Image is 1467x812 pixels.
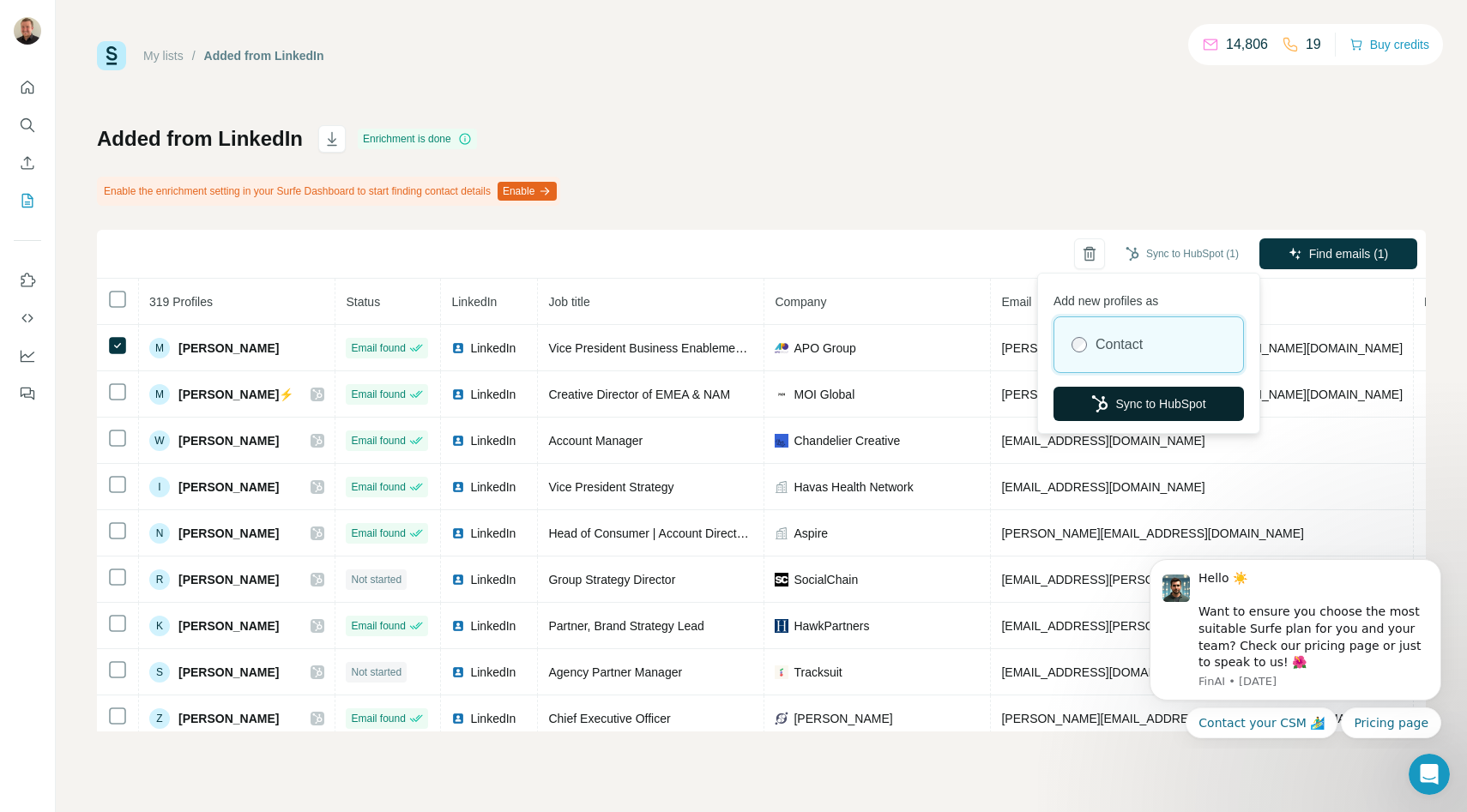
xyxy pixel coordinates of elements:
button: Buy credits [1349,33,1429,57]
span: [PERSON_NAME]⚡️ [178,386,293,403]
img: LinkedIn logo [451,712,465,725]
img: LinkedIn logo [451,480,465,494]
button: Search [14,110,41,141]
span: Email found [351,479,405,495]
span: [PERSON_NAME] [178,571,279,588]
div: Enrichment is done [358,129,477,149]
span: HawkPartners [794,617,869,635]
img: company-logo [775,619,788,633]
span: [EMAIL_ADDRESS][DOMAIN_NAME] [1001,480,1204,494]
span: LinkedIn [470,340,516,357]
div: W [149,430,170,451]
span: Not started [351,572,401,587]
img: LinkedIn logo [451,619,465,633]
img: Avatar [14,17,41,45]
span: Partner, Brand Strategy Lead [548,619,703,633]
span: [PERSON_NAME] [178,525,279,542]
div: R [149,569,170,590]
img: company-logo [775,573,788,586]
span: Find emails (1) [1309,245,1389,262]
span: LinkedIn [470,710,516,727]
span: Email found [351,618,405,634]
span: Chandelier Creative [794,432,900,449]
span: LinkedIn [470,432,516,449]
span: APO Group [794,340,855,357]
img: company-logo [775,712,788,725]
span: Head of Consumer | Account Director, Agency Services [548,526,842,540]
span: [PERSON_NAME][EMAIL_ADDRESS][DOMAIN_NAME] [1001,526,1303,540]
span: Company [775,295,826,309]
img: LinkedIn logo [451,434,465,448]
iframe: Intercom notifications message [1124,544,1467,749]
span: Creative Director of EMEA & NAM [548,388,730,401]
img: LinkedIn logo [451,665,465,679]
span: [PERSON_NAME] [178,710,279,727]
span: [PERSON_NAME] [178,432,279,449]
span: [EMAIL_ADDRESS][DOMAIN_NAME] [1001,665,1204,679]
span: Email [1001,295,1031,309]
span: LinkedIn [470,571,516,588]
span: MOI Global [794,386,854,403]
div: Z [149,708,170,729]
div: S [149,662,170,683]
span: Aspire [794,525,828,542]
span: 319 Profiles [149,295,213,309]
span: Email found [351,711,405,726]
img: LinkedIn logo [451,526,465,540]
button: My lists [14,185,41,216]
img: company-logo [775,434,788,448]
span: Vice President Strategy [548,480,673,494]
button: Dashboard [14,340,41,371]
span: Vice President Business Enablement I Chief of Staff [548,341,824,355]
span: [PERSON_NAME] [178,478,279,496]
span: LinkedIn [470,525,516,542]
div: K [149,616,170,636]
span: LinkedIn [470,664,516,681]
img: company-logo [775,388,788,401]
span: SocialChain [794,571,858,588]
span: Email found [351,433,405,448]
span: Havas Health Network [794,478,913,496]
button: Use Surfe API [14,303,41,334]
div: N [149,523,170,544]
button: Enable [498,182,557,201]
button: Sync to HubSpot (1) [1114,241,1251,267]
span: Chief Executive Officer [548,712,670,725]
span: [PERSON_NAME] [178,664,279,681]
button: Use Surfe on LinkedIn [14,265,41,296]
span: [EMAIL_ADDRESS][PERSON_NAME][DOMAIN_NAME] [1001,619,1303,633]
h1: Added from LinkedIn [97,125,303,153]
img: LinkedIn logo [451,573,465,586]
span: LinkedIn [470,617,516,635]
span: Job title [548,295,589,309]
span: Account Manager [548,434,643,448]
span: Agency Partner Manager [548,665,682,679]
button: Quick start [14,72,41,103]
span: Group Strategy Director [548,573,675,586]
img: company-logo [775,665,788,679]
span: Not started [351,665,401,680]
span: [PERSON_NAME][EMAIL_ADDRESS][PERSON_NAME][DOMAIN_NAME] [1001,388,1403,401]
img: Surfe Logo [97,41,126,70]
img: LinkedIn logo [451,341,465,355]
span: Email found [351,387,405,402]
div: Enable the enrichment setting in your Surfe Dashboard to start finding contact details [97,177,560,206]
span: Tracksuit [794,664,842,681]
span: Mobile [1424,295,1459,309]
span: [EMAIL_ADDRESS][PERSON_NAME][DOMAIN_NAME] [1001,573,1303,586]
li: / [192,47,196,64]
label: Contact [1096,334,1143,355]
span: LinkedIn [470,386,516,403]
p: 14,806 [1226,34,1268,55]
div: Added from LinkedIn [204,47,324,64]
span: [EMAIL_ADDRESS][DOMAIN_NAME] [1001,434,1204,448]
div: I [149,477,170,497]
